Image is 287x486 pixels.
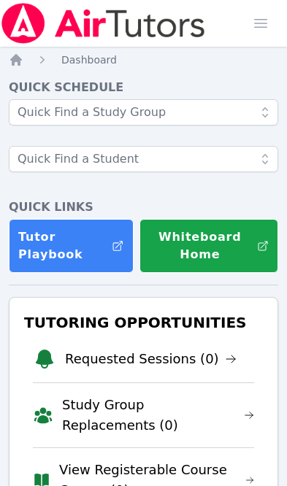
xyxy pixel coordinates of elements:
span: Dashboard [61,54,117,66]
a: Study Group Replacements (0) [62,395,254,436]
h3: Tutoring Opportunities [21,309,266,336]
a: Dashboard [61,53,117,67]
h4: Quick Schedule [9,79,278,96]
input: Quick Find a Student [9,146,278,172]
a: Tutor Playbook [9,219,134,273]
button: Whiteboard Home [139,219,278,273]
nav: Breadcrumb [9,53,278,67]
input: Quick Find a Study Group [9,99,278,126]
h4: Quick Links [9,198,278,216]
a: Requested Sessions (0) [65,349,237,369]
